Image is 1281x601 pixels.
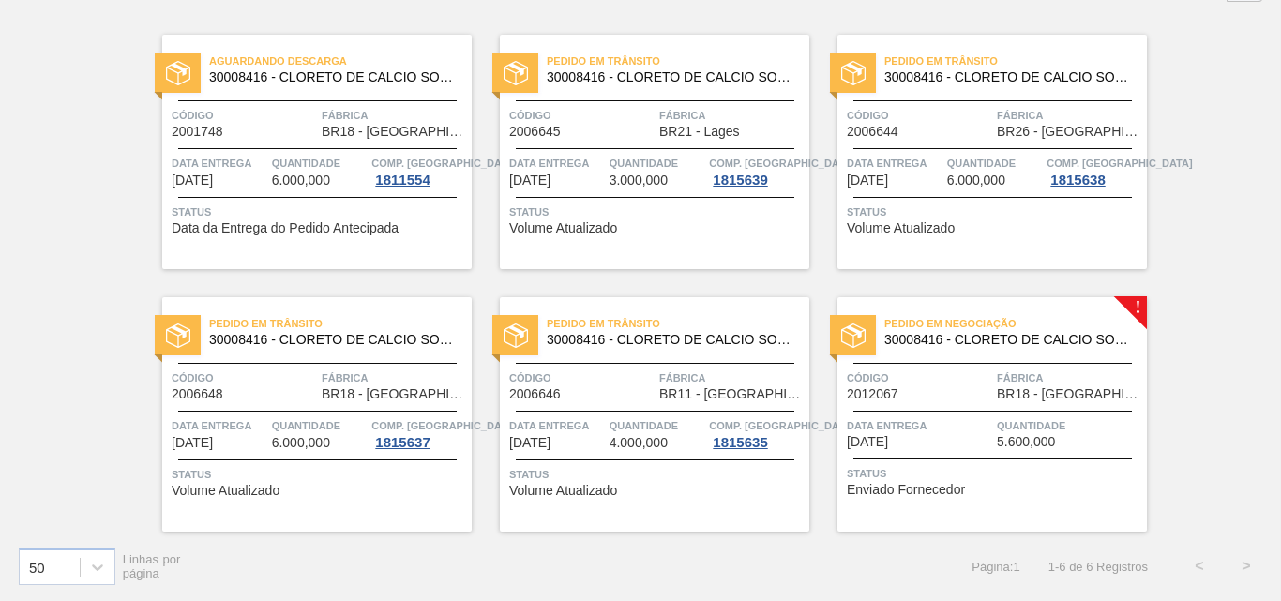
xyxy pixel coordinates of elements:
[371,154,517,173] span: Comp. Carga
[272,173,330,188] span: 6.000,000
[709,435,771,450] div: 1815635
[504,323,528,348] img: status
[371,173,433,188] div: 1811554
[709,154,854,173] span: Comp. Carga
[272,154,368,173] span: Quantidade
[847,368,992,387] span: Código
[509,436,550,450] span: 24/08/2025
[172,173,213,188] span: 06/08/2025
[371,154,467,188] a: Comp. [GEOGRAPHIC_DATA]1811554
[509,387,561,401] span: 2006646
[884,314,1147,333] span: Pedido em Negociação
[847,173,888,188] span: 23/08/2025
[322,387,467,401] span: BR18 - Pernambuco
[172,203,467,221] span: Status
[371,416,467,450] a: Comp. [GEOGRAPHIC_DATA]1815637
[509,465,805,484] span: Status
[847,221,955,235] span: Volume Atualizado
[547,314,809,333] span: Pedido em Trânsito
[1047,154,1192,173] span: Comp. Carga
[1176,543,1223,590] button: <
[947,154,1043,173] span: Quantidade
[172,368,317,387] span: Código
[847,483,965,497] span: Enviado Fornecedor
[172,106,317,125] span: Código
[172,125,223,139] span: 2001748
[209,314,472,333] span: Pedido em Trânsito
[547,52,809,70] span: Pedido em Trânsito
[504,61,528,85] img: status
[134,35,472,269] a: statusAguardando Descarga30008416 - CLORETO DE CALCIO SOLUCAO 40%Código2001748FábricaBR18 - [GEOG...
[509,154,605,173] span: Data entrega
[509,368,655,387] span: Código
[847,106,992,125] span: Código
[997,125,1142,139] span: BR26 - Uberlândia
[997,387,1142,401] span: BR18 - Pernambuco
[847,387,898,401] span: 2012067
[1048,560,1148,574] span: 1 - 6 de 6 Registros
[884,333,1132,347] span: 30008416 - CLORETO DE CALCIO SOLUCAO 40%
[509,106,655,125] span: Código
[209,52,472,70] span: Aguardando Descarga
[29,559,45,575] div: 50
[172,416,267,435] span: Data entrega
[847,464,1142,483] span: Status
[884,70,1132,84] span: 30008416 - CLORETO DE CALCIO SOLUCAO 40%
[847,154,942,173] span: Data entrega
[472,297,809,532] a: statusPedido em Trânsito30008416 - CLORETO DE CALCIO SOLUCAO 40%Código2006646FábricaBR11 - [GEOGR...
[847,125,898,139] span: 2006644
[709,416,805,450] a: Comp. [GEOGRAPHIC_DATA]1815635
[709,154,805,188] a: Comp. [GEOGRAPHIC_DATA]1815639
[947,173,1005,188] span: 6.000,000
[322,125,467,139] span: BR18 - Pernambuco
[709,173,771,188] div: 1815639
[659,106,805,125] span: Fábrica
[272,436,330,450] span: 6.000,000
[610,416,705,435] span: Quantidade
[509,125,561,139] span: 2006645
[809,35,1147,269] a: statusPedido em Trânsito30008416 - CLORETO DE CALCIO SOLUCAO 40%Código2006644FábricaBR26 - [GEOGR...
[172,154,267,173] span: Data entrega
[847,203,1142,221] span: Status
[272,416,368,435] span: Quantidade
[841,323,866,348] img: status
[509,416,605,435] span: Data entrega
[1047,154,1142,188] a: Comp. [GEOGRAPHIC_DATA]1815638
[172,465,467,484] span: Status
[610,154,705,173] span: Quantidade
[166,323,190,348] img: status
[172,387,223,401] span: 2006648
[509,203,805,221] span: Status
[509,221,617,235] span: Volume Atualizado
[709,416,854,435] span: Comp. Carga
[172,436,213,450] span: 24/08/2025
[472,35,809,269] a: statusPedido em Trânsito30008416 - CLORETO DE CALCIO SOLUCAO 40%Código2006645FábricaBR21 - LagesD...
[547,333,794,347] span: 30008416 - CLORETO DE CALCIO SOLUCAO 40%
[1223,543,1270,590] button: >
[809,297,1147,532] a: !statusPedido em Negociação30008416 - CLORETO DE CALCIO SOLUCAO 40%Código2012067FábricaBR18 - [GE...
[547,70,794,84] span: 30008416 - CLORETO DE CALCIO SOLUCAO 40%
[659,387,805,401] span: BR11 - São Luís
[847,435,888,449] span: 07/09/2025
[841,61,866,85] img: status
[610,173,668,188] span: 3.000,000
[610,436,668,450] span: 4.000,000
[997,368,1142,387] span: Fábrica
[997,416,1142,435] span: Quantidade
[659,368,805,387] span: Fábrica
[1047,173,1108,188] div: 1815638
[847,416,992,435] span: Data entrega
[209,333,457,347] span: 30008416 - CLORETO DE CALCIO SOLUCAO 40%
[172,484,279,498] span: Volume Atualizado
[997,435,1055,449] span: 5.600,000
[134,297,472,532] a: statusPedido em Trânsito30008416 - CLORETO DE CALCIO SOLUCAO 40%Código2006648FábricaBR18 - [GEOGR...
[509,484,617,498] span: Volume Atualizado
[166,61,190,85] img: status
[371,435,433,450] div: 1815637
[972,560,1019,574] span: Página : 1
[123,552,181,580] span: Linhas por página
[509,173,550,188] span: 23/08/2025
[322,368,467,387] span: Fábrica
[371,416,517,435] span: Comp. Carga
[659,125,740,139] span: BR21 - Lages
